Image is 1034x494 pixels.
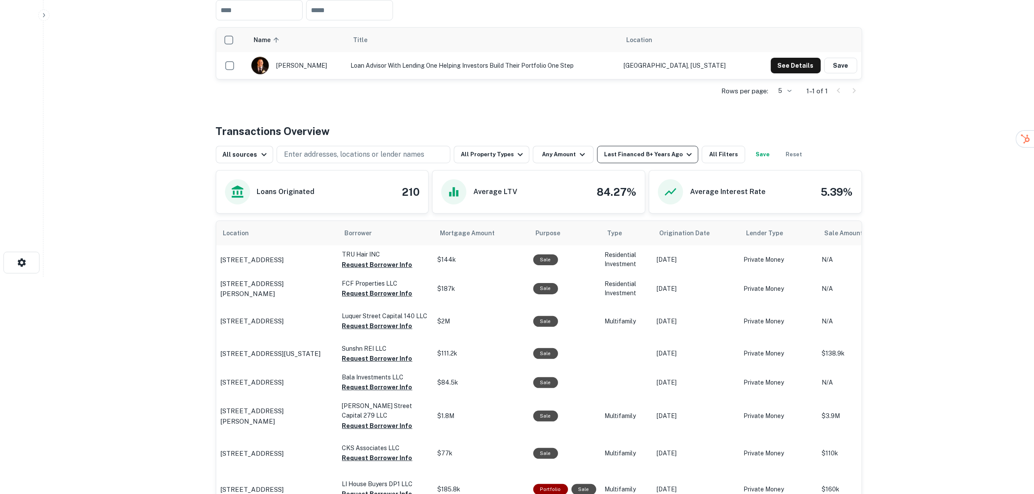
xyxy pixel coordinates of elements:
[438,317,525,326] p: $2M
[772,85,793,97] div: 5
[223,149,269,160] div: All sources
[744,255,813,264] p: Private Money
[221,406,334,426] p: [STREET_ADDRESS][PERSON_NAME]
[533,254,558,265] div: Sale
[342,453,413,463] button: Request Borrower Info
[221,448,284,459] p: [STREET_ADDRESS]
[438,412,525,421] p: $1.8M
[216,221,338,245] th: Location
[221,279,334,299] a: [STREET_ADDRESS][PERSON_NAME]
[473,187,517,197] h6: Average LTV
[342,479,429,489] p: LI House Buyers DP1 LLC
[402,184,420,200] h4: 210
[221,316,284,326] p: [STREET_ADDRESS]
[822,449,892,458] p: $110k
[216,123,330,139] h4: Transactions Overview
[221,316,334,326] a: [STREET_ADDRESS]
[342,372,429,382] p: Bala Investments LLC
[822,317,892,326] p: N/A
[438,485,525,494] p: $185.8k
[822,412,892,421] p: $3.9M
[660,228,721,238] span: Origination Date
[597,146,698,163] button: Last Financed 8+ Years Ago
[657,485,735,494] p: [DATE]
[619,52,750,79] td: [GEOGRAPHIC_DATA], [US_STATE]
[822,349,892,358] p: $138.9k
[533,377,558,388] div: Sale
[433,221,529,245] th: Mortgage Amount
[438,449,525,458] p: $77k
[605,485,648,494] p: Multifamily
[353,35,379,45] span: Title
[722,86,769,96] p: Rows per page:
[529,221,601,245] th: Purpose
[342,421,413,431] button: Request Borrower Info
[744,412,813,421] p: Private Money
[342,260,413,270] button: Request Borrower Info
[438,349,525,358] p: $111.2k
[657,378,735,387] p: [DATE]
[438,378,525,387] p: $84.5k
[342,250,429,259] p: TRU Hair INC
[657,349,735,358] p: [DATE]
[338,221,433,245] th: Borrower
[780,146,808,163] button: Reset
[221,377,284,388] p: [STREET_ADDRESS]
[744,317,813,326] p: Private Money
[440,228,506,238] span: Mortgage Amount
[744,449,813,458] p: Private Money
[347,28,619,52] th: Title
[822,284,892,293] p: N/A
[825,228,875,238] span: Sale Amount
[605,250,648,269] p: Residential Investment
[744,378,813,387] p: Private Money
[749,146,776,163] button: Save your search to get updates of matches that match your search criteria.
[342,382,413,392] button: Request Borrower Info
[744,485,813,494] p: Private Money
[284,149,424,160] p: Enter addresses, locations or lender names
[740,221,818,245] th: Lender Type
[821,184,853,200] h4: 5.39%
[605,412,648,421] p: Multifamily
[747,228,783,238] span: Lender Type
[822,485,892,494] p: $160k
[533,411,558,422] div: Sale
[342,279,429,288] p: FCF Properties LLC
[221,255,284,265] p: [STREET_ADDRESS]
[702,146,745,163] button: All Filters
[454,146,529,163] button: All Property Types
[605,449,648,458] p: Multifamily
[254,35,282,45] span: Name
[342,443,429,453] p: CKS Associates LLC
[342,344,429,353] p: Sunshn REI LLC
[342,311,429,321] p: Luquer Street Capital 140 LLC
[690,187,766,197] h6: Average Interest Rate
[605,317,648,326] p: Multifamily
[221,255,334,265] a: [STREET_ADDRESS]
[822,378,892,387] p: N/A
[533,146,594,163] button: Any Amount
[608,228,622,238] span: Type
[345,228,372,238] span: Borrower
[533,283,558,294] div: Sale
[657,449,735,458] p: [DATE]
[251,56,342,75] div: [PERSON_NAME]
[536,228,572,238] span: Purpose
[822,255,892,264] p: N/A
[251,57,269,74] img: 1742223996875
[807,86,828,96] p: 1–1 of 1
[221,448,334,459] a: [STREET_ADDRESS]
[277,146,450,163] button: Enter addresses, locations or lender names
[342,401,429,420] p: [PERSON_NAME] Street Capital 279 LLC
[771,58,821,73] button: See Details
[991,425,1034,466] iframe: Chat Widget
[533,448,558,459] div: Sale
[216,146,273,163] button: All sources
[824,58,857,73] button: Save
[604,149,694,160] div: Last Financed 8+ Years Ago
[601,221,653,245] th: Type
[342,353,413,364] button: Request Borrower Info
[597,184,636,200] h4: 84.27%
